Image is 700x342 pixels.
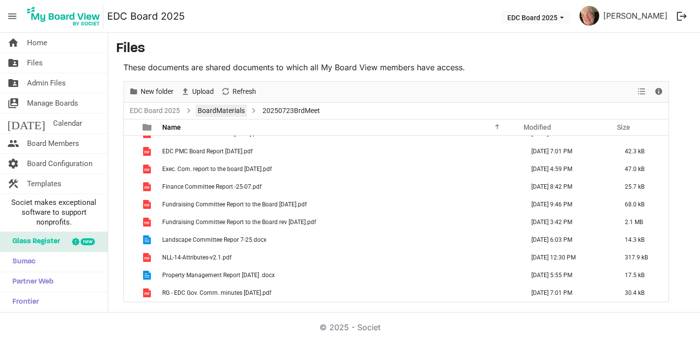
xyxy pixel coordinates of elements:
td: is template cell column header type [137,142,159,160]
span: Admin Files [27,73,66,93]
div: Refresh [217,82,260,102]
span: menu [3,7,22,26]
span: Size [617,123,630,131]
td: checkbox [124,266,137,284]
td: is template cell column header type [137,213,159,231]
td: checkbox [124,196,137,213]
span: New folder [140,85,175,98]
span: Modified [524,123,551,131]
td: July 16, 2025 9:46 PM column header Modified [521,196,614,213]
span: Property Management Report [DATE] .docx [162,272,275,279]
div: new [81,238,95,245]
span: switch_account [7,93,19,113]
td: 317.9 kB is template cell column header Size [614,249,669,266]
td: checkbox [124,178,137,196]
span: Home [27,33,47,53]
span: Glass Register [7,232,60,252]
a: [PERSON_NAME] [599,6,671,26]
span: Landscape Committee Repor 7-25.docx [162,236,266,243]
button: Details [652,85,666,98]
td: 68.0 kB is template cell column header Size [614,196,669,213]
td: EDC PMC Board Report July 2025.pdf is template cell column header Name [159,142,521,160]
td: July 19, 2025 5:55 PM column header Modified [521,266,614,284]
img: PBcu2jDvg7QGMKgoOufHRIIikigGA7b4rzU_JPaBs8kWDLQ_Ur80ZInsSXIZPAupHRttvsQ2JXBLJFIA_xW-Pw_thumb.png [580,6,599,26]
td: Fundraising Committee Report to the Board rev 7.20.25.pdf is template cell column header Name [159,213,521,231]
span: construction [7,174,19,194]
td: Finance Committee Report -25-07.pdf is template cell column header Name [159,178,521,196]
span: Templates [27,174,61,194]
button: logout [671,6,692,27]
a: © 2025 - Societ [320,322,380,332]
a: My Board View Logo [24,4,107,28]
span: Board Members [27,134,79,153]
td: Exec. Com. report to the board 7-23-25.pdf is template cell column header Name [159,160,521,178]
td: checkbox [124,249,137,266]
td: is template cell column header type [137,284,159,302]
a: BoardMaterials [196,105,247,117]
span: settings [7,154,19,173]
span: EDC PMC Board Report [DATE].pdf [162,148,253,155]
td: 47.0 kB is template cell column header Size [614,160,669,178]
span: Sumac [7,252,35,272]
span: Frontier [7,292,39,312]
td: Landscape Committee Repor 7-25.docx is template cell column header Name [159,231,521,249]
td: 14.3 kB is template cell column header Size [614,231,669,249]
td: July 21, 2025 6:03 PM column header Modified [521,231,614,249]
div: Upload [177,82,217,102]
span: folder_shared [7,53,19,73]
span: Name [162,123,181,131]
span: RG - EDC Gov. Comm. minutes [DATE].pdf [162,289,271,296]
button: View dropdownbutton [636,85,647,98]
td: is template cell column header type [137,249,159,266]
span: Fundraising Committee Report to the Board [DATE].pdf [162,201,307,208]
span: Partner Web [7,272,54,292]
td: checkbox [124,213,137,231]
button: Upload [179,85,216,98]
td: checkbox [124,142,137,160]
td: July 16, 2025 7:01 PM column header Modified [521,284,614,302]
td: Property Management Report June 2025 .docx is template cell column header Name [159,266,521,284]
span: Files [27,53,43,73]
span: NLL-14-Attributes-v2.1.pdf [162,254,232,261]
span: Manage Boards [27,93,78,113]
td: is template cell column header type [137,178,159,196]
td: July 21, 2025 3:42 PM column header Modified [521,213,614,231]
span: Board Configuration [27,154,92,173]
button: EDC Board 2025 dropdownbutton [501,10,570,24]
td: checkbox [124,231,137,249]
td: checkbox [124,284,137,302]
td: is template cell column header type [137,231,159,249]
div: View [634,82,650,102]
span: Exec. Com. report to the board [DATE].pdf [162,166,272,172]
span: 20250723BrdMeet [261,105,322,117]
span: Fundraising Committee Report to the Board rev [DATE].pdf [162,219,316,226]
td: NLL-14-Attributes-v2.1.pdf is template cell column header Name [159,249,521,266]
td: is template cell column header type [137,266,159,284]
span: [DATE] [7,114,45,133]
td: July 16, 2025 7:01 PM column header Modified [521,142,614,160]
span: home [7,33,19,53]
td: Fundraising Committee Report to the Board 7.15.25.pdf is template cell column header Name [159,196,521,213]
button: New folder [127,85,175,98]
td: checkbox [124,160,137,178]
span: Calendar [53,114,82,133]
td: June 09, 2025 12:30 PM column header Modified [521,249,614,266]
div: Details [650,82,667,102]
span: folder_shared [7,73,19,93]
span: Refresh [232,85,257,98]
button: Refresh [219,85,258,98]
span: people [7,134,19,153]
td: 25.7 kB is template cell column header Size [614,178,669,196]
a: EDC Board 2025 [128,105,182,117]
span: EDC BOARD MINUTES FOR [DATE].pdf [162,130,262,137]
td: 2.1 MB is template cell column header Size [614,213,669,231]
td: RG - EDC Gov. Comm. minutes 6-5-25.pdf is template cell column header Name [159,284,521,302]
p: These documents are shared documents to which all My Board View members have access. [123,61,669,73]
td: 42.3 kB is template cell column header Size [614,142,669,160]
td: is template cell column header type [137,196,159,213]
span: Upload [191,85,215,98]
td: is template cell column header type [137,160,159,178]
span: Finance Committee Report -25-07.pdf [162,183,262,190]
h3: Files [116,41,692,57]
img: My Board View Logo [24,4,103,28]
